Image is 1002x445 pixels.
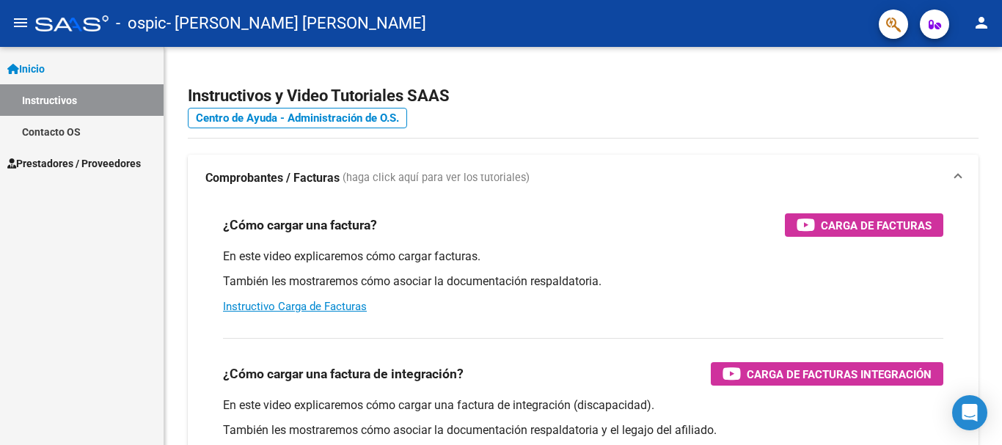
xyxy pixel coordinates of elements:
[711,362,943,386] button: Carga de Facturas Integración
[821,216,932,235] span: Carga de Facturas
[116,7,167,40] span: - ospic
[973,14,990,32] mat-icon: person
[188,155,979,202] mat-expansion-panel-header: Comprobantes / Facturas (haga click aquí para ver los tutoriales)
[747,365,932,383] span: Carga de Facturas Integración
[952,395,987,430] div: Open Intercom Messenger
[223,300,367,313] a: Instructivo Carga de Facturas
[7,61,45,77] span: Inicio
[343,170,530,186] span: (haga click aquí para ver los tutoriales)
[167,7,426,40] span: - [PERSON_NAME] [PERSON_NAME]
[785,213,943,237] button: Carga de Facturas
[223,364,464,384] h3: ¿Cómo cargar una factura de integración?
[223,422,943,438] p: También les mostraremos cómo asociar la documentación respaldatoria y el legajo del afiliado.
[223,397,943,413] p: En este video explicaremos cómo cargar una factura de integración (discapacidad).
[223,273,943,290] p: También les mostraremos cómo asociar la documentación respaldatoria.
[223,215,377,235] h3: ¿Cómo cargar una factura?
[205,170,340,186] strong: Comprobantes / Facturas
[12,14,29,32] mat-icon: menu
[7,155,141,172] span: Prestadores / Proveedores
[188,82,979,110] h2: Instructivos y Video Tutoriales SAAS
[223,249,943,265] p: En este video explicaremos cómo cargar facturas.
[188,108,407,128] a: Centro de Ayuda - Administración de O.S.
